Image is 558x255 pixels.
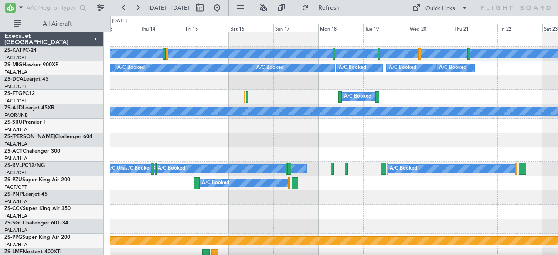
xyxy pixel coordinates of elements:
[4,235,22,240] span: ZS-PPG
[4,112,28,119] a: FAOR/JNB
[4,91,35,96] a: ZS-FTGPC12
[4,91,22,96] span: ZS-FTG
[112,17,127,25] div: [DATE]
[4,134,92,139] a: ZS-[PERSON_NAME]Challenger 604
[139,24,184,32] div: Thu 14
[23,21,92,27] span: All Aircraft
[4,126,27,133] a: FALA/HLA
[4,69,27,75] a: FALA/HLA
[4,155,27,162] a: FALA/HLA
[107,162,143,175] div: A/C Unavailable
[311,5,347,11] span: Refresh
[4,48,37,53] a: ZS-KATPC-24
[4,105,23,111] span: ZS-AJD
[256,61,284,75] div: A/C Booked
[4,62,58,68] a: ZS-MIGHawker 900XP
[4,177,22,183] span: ZS-PZU
[4,192,23,197] span: ZS-PNP
[4,83,27,90] a: FACT/CPT
[4,206,71,211] a: ZS-CCKSuper King Air 350
[318,24,363,32] div: Mon 18
[298,1,350,15] button: Refresh
[390,162,417,175] div: A/C Booked
[4,98,27,104] a: FACT/CPT
[202,177,229,190] div: A/C Booked
[4,192,48,197] a: ZS-PNPLearjet 45
[4,235,70,240] a: ZS-PPGSuper King Air 200
[27,1,77,14] input: A/C (Reg. or Type)
[4,249,61,255] a: ZS-LMFNextant 400XTi
[125,162,152,175] div: A/C Booked
[497,24,542,32] div: Fri 22
[4,120,23,125] span: ZS-SRU
[4,105,54,111] a: ZS-AJDLearjet 45XR
[4,48,22,53] span: ZS-KAT
[4,163,45,168] a: ZS-RVLPC12/NG
[4,249,23,255] span: ZS-LMF
[4,184,27,190] a: FACT/CPT
[4,149,60,154] a: ZS-ACTChallenger 300
[425,4,455,13] div: Quick Links
[148,4,189,12] span: [DATE] - [DATE]
[4,221,69,226] a: ZS-SGCChallenger 601-3A
[158,162,185,175] div: A/C Booked
[4,163,22,168] span: ZS-RVL
[10,17,95,31] button: All Aircraft
[229,24,274,32] div: Sat 16
[273,24,318,32] div: Sun 17
[94,24,139,32] div: Wed 13
[4,177,70,183] a: ZS-PZUSuper King Air 200
[4,77,48,82] a: ZS-DCALearjet 45
[408,1,473,15] button: Quick Links
[4,213,27,219] a: FALA/HLA
[4,134,55,139] span: ZS-[PERSON_NAME]
[4,198,27,205] a: FALA/HLA
[363,24,408,32] div: Tue 19
[408,24,453,32] div: Wed 20
[4,227,27,234] a: FALA/HLA
[4,241,27,248] a: FALA/HLA
[4,62,22,68] span: ZS-MIG
[389,61,416,75] div: A/C Booked
[4,54,27,61] a: FACT/CPT
[4,120,45,125] a: ZS-SRUPremier I
[439,61,466,75] div: A/C Booked
[4,77,24,82] span: ZS-DCA
[4,221,23,226] span: ZS-SGC
[184,24,229,32] div: Fri 15
[117,61,145,75] div: A/C Booked
[4,149,23,154] span: ZS-ACT
[344,90,371,103] div: A/C Booked
[4,141,27,147] a: FALA/HLA
[4,170,27,176] a: FACT/CPT
[339,61,366,75] div: A/C Booked
[453,24,497,32] div: Thu 21
[4,206,23,211] span: ZS-CCK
